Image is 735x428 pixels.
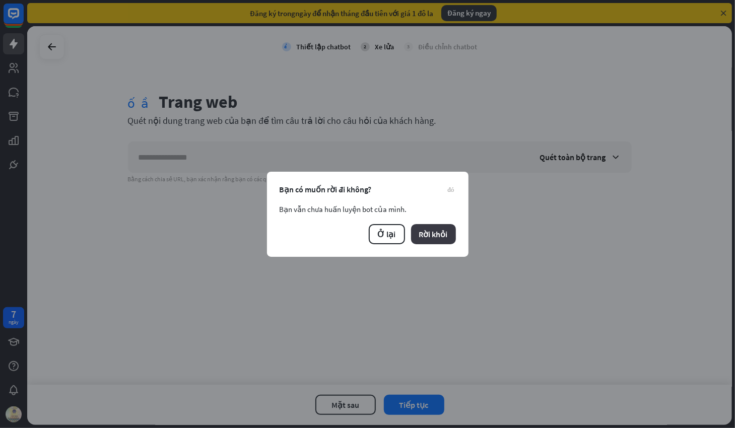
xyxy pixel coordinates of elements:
[378,229,396,239] font: Ở lại
[280,184,372,194] font: Bạn có muốn rời đi không?
[448,186,454,192] font: đóng
[411,224,456,244] button: Rời khỏi
[280,204,407,214] font: Bạn vẫn chưa huấn luyện bot của mình.
[369,224,405,244] button: Ở lại
[419,229,448,239] font: Rời khỏi
[8,4,38,34] button: Mở tiện ích trò chuyện LiveChat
